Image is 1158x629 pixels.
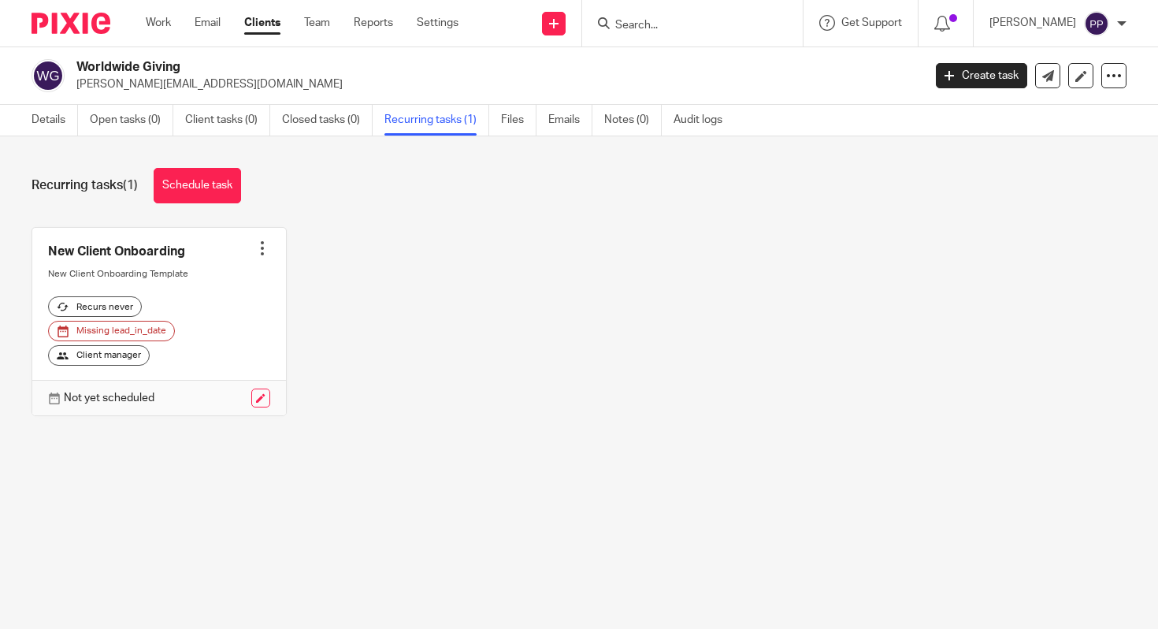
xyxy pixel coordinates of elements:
a: Emails [548,105,592,136]
a: Work [146,15,171,31]
a: Create task [936,63,1027,88]
a: Client tasks (0) [185,105,270,136]
a: Schedule task [154,168,241,203]
a: Settings [417,15,458,31]
a: Audit logs [674,105,734,136]
p: Not yet scheduled [64,390,154,406]
a: Open tasks (0) [90,105,173,136]
a: Team [304,15,330,31]
img: Pixie [32,13,110,34]
a: Reports [354,15,393,31]
div: Client manager [48,345,150,366]
a: Details [32,105,78,136]
p: [PERSON_NAME][EMAIL_ADDRESS][DOMAIN_NAME] [76,76,912,92]
a: Email [195,15,221,31]
img: svg%3E [32,59,65,92]
h2: Worldwide Giving [76,59,745,76]
div: Missing lead_in_date [48,321,175,341]
a: Notes (0) [604,105,662,136]
a: Files [501,105,536,136]
div: Recurs never [48,296,142,317]
a: Closed tasks (0) [282,105,373,136]
p: [PERSON_NAME] [989,15,1076,31]
img: svg%3E [1084,11,1109,36]
input: Search [614,19,755,33]
span: Get Support [841,17,902,28]
a: Recurring tasks (1) [384,105,489,136]
a: Clients [244,15,280,31]
span: (1) [123,179,138,192]
h1: Recurring tasks [32,177,138,194]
